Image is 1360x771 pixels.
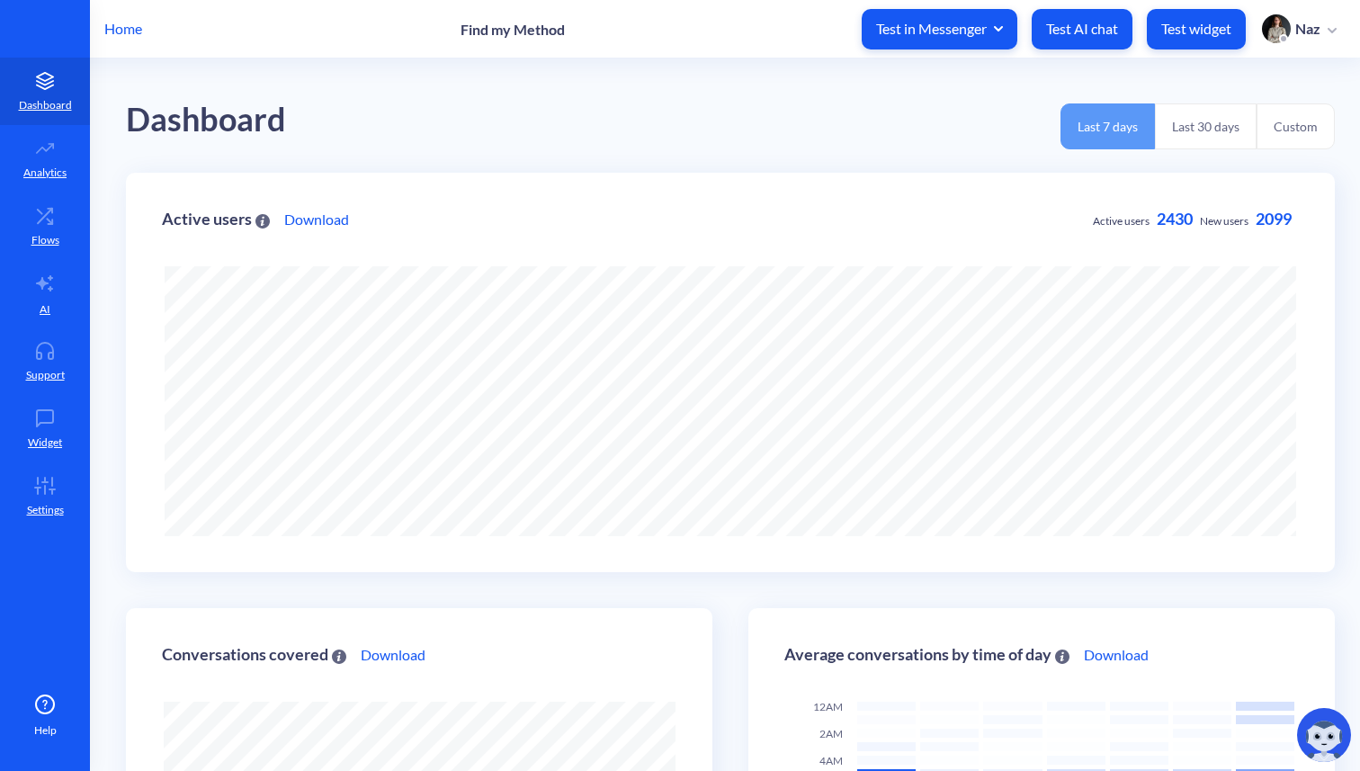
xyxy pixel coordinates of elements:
[27,502,64,518] p: Settings
[162,211,270,228] div: Active users
[1147,9,1246,49] button: Test widget
[876,19,1003,39] span: Test in Messenger
[1257,103,1335,149] button: Custom
[126,94,286,146] div: Dashboard
[1157,209,1193,229] span: 2430
[23,165,67,181] p: Analytics
[1084,644,1149,666] a: Download
[1032,9,1132,49] button: Test AI chat
[862,9,1017,49] button: Test in Messenger
[819,727,843,740] span: 2AM
[1046,20,1118,38] p: Test AI chat
[19,97,72,113] p: Dashboard
[1093,214,1150,228] span: Active users
[162,646,346,663] div: Conversations covered
[28,435,62,451] p: Widget
[813,700,843,713] span: 12AM
[784,646,1069,663] div: Average conversations by time of day
[284,209,349,230] a: Download
[1155,103,1257,149] button: Last 30 days
[1161,20,1231,38] p: Test widget
[461,21,565,38] p: Find my Method
[26,367,65,383] p: Support
[1200,214,1248,228] span: New users
[819,754,843,767] span: 4AM
[1253,13,1346,45] button: user photoNaz
[361,644,425,666] a: Download
[31,232,59,248] p: Flows
[1262,14,1291,43] img: user photo
[34,722,57,739] span: Help
[1295,19,1320,39] p: Naz
[1297,708,1351,762] img: copilot-icon.svg
[1256,209,1292,229] span: 2099
[1060,103,1155,149] button: Last 7 days
[40,301,50,318] p: AI
[104,18,142,40] p: Home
